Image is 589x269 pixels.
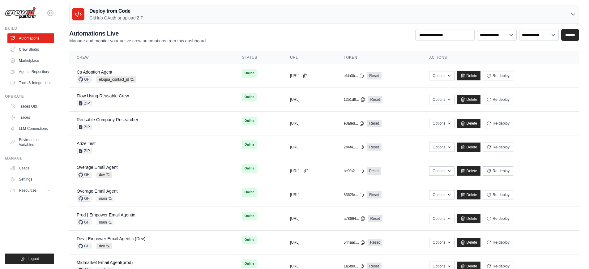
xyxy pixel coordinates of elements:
[242,164,257,173] span: Online
[344,240,365,245] button: 544aac...
[69,38,207,44] p: Manage and monitor your active crew automations from this dashboard.
[368,96,382,103] a: Reset
[77,260,133,265] a: Midmarket Email Agent(prod)
[367,191,381,199] a: Reset
[77,70,112,75] a: Cs Adoption Agent
[429,190,454,199] button: Options
[7,174,54,184] a: Settings
[96,76,136,83] span: eloqua_contact_id
[77,243,92,249] span: GH
[89,15,143,21] p: GitHub OAuth or upload ZIP
[457,214,481,223] a: Delete
[242,212,257,220] span: Online
[235,51,283,64] th: Status
[483,166,513,176] button: Re-deploy
[457,166,481,176] a: Delete
[336,51,422,64] th: Token
[7,101,54,111] a: Traces Old
[77,148,92,154] span: ZIP
[7,45,54,54] a: Crew Studio
[457,119,481,128] a: Delete
[89,7,143,15] h3: Deploy from Code
[242,236,257,244] span: Online
[429,95,454,104] button: Options
[77,189,117,194] a: Overage Email Agent
[367,167,381,175] a: Reset
[7,33,54,43] a: Automations
[19,188,36,193] span: Resources
[429,119,454,128] button: Options
[344,192,364,197] button: 8362fe...
[77,76,92,83] span: GH
[7,163,54,173] a: Usage
[7,67,54,77] a: Agents Repository
[7,113,54,122] a: Traces
[483,214,513,223] button: Re-deploy
[96,243,112,249] span: dev
[69,51,235,64] th: Crew
[5,156,54,161] div: Manage
[242,259,257,268] span: Online
[5,7,36,19] img: Logo
[429,238,454,247] button: Options
[483,119,513,128] button: Re-deploy
[457,143,481,152] a: Delete
[7,78,54,88] a: Tools & Integrations
[5,26,54,31] div: Build
[7,124,54,134] a: LLM Connections
[69,29,207,38] h2: Automations Live
[483,190,513,199] button: Re-deploy
[7,135,54,150] a: Environment Variables
[344,216,365,221] button: a78664...
[483,238,513,247] button: Re-deploy
[429,71,454,80] button: Options
[77,141,96,146] a: Arize Test
[7,186,54,195] button: Resources
[483,95,513,104] button: Re-deploy
[457,71,481,80] a: Delete
[242,140,257,149] span: Online
[77,124,92,130] span: ZIP
[422,51,579,64] th: Actions
[77,219,92,225] span: GH
[368,239,382,246] a: Reset
[344,145,364,150] button: 2b4f41...
[344,264,364,269] button: 1a5fd9...
[77,93,129,98] a: Flow Using Reusable Crew
[77,165,117,170] a: Overage Email Agent
[367,143,381,151] a: Reset
[483,143,513,152] button: Re-deploy
[242,117,257,125] span: Online
[5,254,54,264] button: Logout
[367,72,381,79] a: Reset
[5,94,54,99] div: Operate
[7,56,54,66] a: Marketplace
[96,195,114,202] span: main
[457,190,481,199] a: Delete
[344,169,364,173] button: bc0fa2...
[344,121,364,126] button: e0afed...
[96,172,112,178] span: dev
[77,212,135,217] a: Prod | Empower Email Agentic
[457,95,481,104] a: Delete
[429,166,454,176] button: Options
[558,239,589,269] iframe: Chat Widget
[77,172,92,178] span: GH
[242,93,257,101] span: Online
[483,71,513,80] button: Re-deploy
[429,214,454,223] button: Options
[457,238,481,247] a: Delete
[429,143,454,152] button: Options
[77,100,92,106] span: ZIP
[344,73,364,78] button: efda3b...
[77,117,138,122] a: Reusable Company Researcher
[28,256,39,261] span: Logout
[77,195,92,202] span: GH
[242,188,257,197] span: Online
[283,51,336,64] th: URL
[242,69,257,78] span: Online
[368,215,382,222] a: Reset
[367,120,381,127] a: Reset
[77,236,145,241] a: Dev | Empower Email Agentic (Dev)
[96,219,114,225] span: main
